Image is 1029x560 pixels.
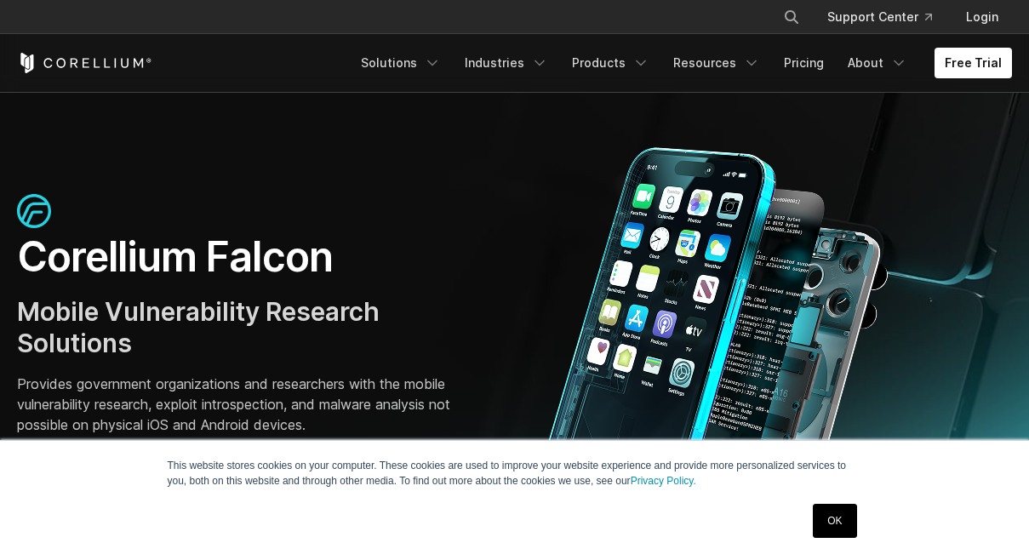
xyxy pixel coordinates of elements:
img: Corellium_Falcon Hero 1 [532,146,898,550]
a: Corellium Home [17,53,152,73]
a: Free Trial [935,48,1012,78]
a: Login [952,2,1012,32]
a: Products [562,48,660,78]
a: Pricing [774,48,834,78]
a: Resources [663,48,770,78]
span: Mobile Vulnerability Research Solutions [17,296,380,359]
button: Search [776,2,807,32]
img: falcon-icon [17,194,51,228]
p: This website stores cookies on your computer. These cookies are used to improve your website expe... [168,458,862,489]
a: Support Center [814,2,946,32]
a: Privacy Policy. [631,475,696,487]
div: Navigation Menu [763,2,1012,32]
a: Industries [454,48,558,78]
a: Solutions [351,48,451,78]
a: About [837,48,918,78]
p: Provides government organizations and researchers with the mobile vulnerability research, exploit... [17,374,498,435]
div: Navigation Menu [351,48,1012,78]
a: OK [813,504,856,538]
h1: Corellium Falcon [17,231,498,283]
